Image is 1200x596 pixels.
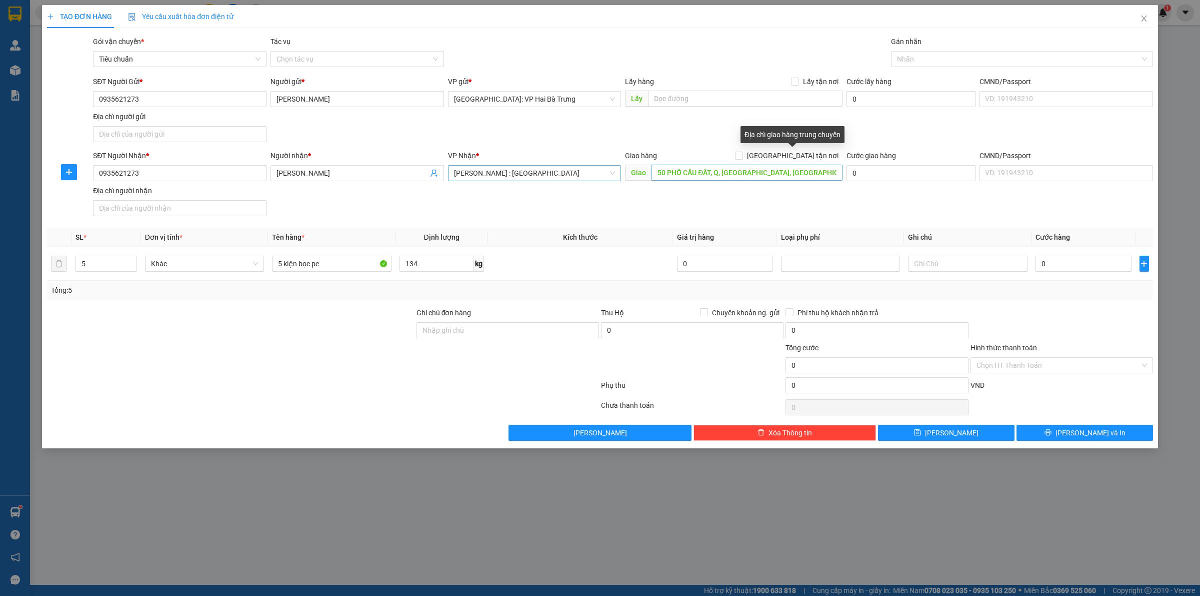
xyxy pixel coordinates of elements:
span: Hồ Chí Minh : Kho Quận 12 [454,166,615,181]
div: VP gửi [448,76,621,87]
span: Gói vận chuyển [93,38,144,46]
span: Lấy tận nơi [799,76,842,87]
span: [PERSON_NAME] [573,427,627,438]
span: VP Nhận [448,152,476,160]
span: 16:48:41 [DATE] [4,69,62,78]
span: Giá trị hàng [677,233,714,241]
label: Tác vụ [270,38,290,46]
span: Chuyển khoản ng. gửi [708,307,783,318]
span: kg [474,256,484,272]
button: save[PERSON_NAME] [878,425,1014,441]
button: plus [61,164,77,180]
div: Địa chỉ người nhận [93,185,266,196]
span: Xóa Thông tin [768,427,812,438]
button: plus [1139,256,1149,272]
span: Phí thu hộ khách nhận trả [793,307,882,318]
span: plus [1140,260,1148,268]
label: Cước lấy hàng [846,78,891,86]
div: Người nhận [270,150,444,161]
label: Gán nhãn [891,38,921,46]
span: Cước hàng [1035,233,1070,241]
span: Thu Hộ [601,309,624,317]
div: Người gửi [270,76,444,87]
span: [PERSON_NAME] và In [1055,427,1125,438]
strong: PHIẾU DÁN LÊN HÀNG [66,5,198,18]
span: user-add [430,169,438,177]
span: Giao [625,165,651,181]
input: Dọc đường [648,91,842,107]
input: Ghi Chú [908,256,1027,272]
span: Giao hàng [625,152,657,160]
div: CMND/Passport [979,150,1153,161]
div: Phụ thu [600,380,784,397]
div: Chưa thanh toán [600,400,784,417]
span: Đơn vị tính [145,233,182,241]
input: 0 [677,256,773,272]
span: plus [47,13,54,20]
span: delete [757,429,764,437]
button: delete [51,256,67,272]
span: [PERSON_NAME] [925,427,978,438]
input: Cước lấy hàng [846,91,975,107]
span: Tổng cước [785,344,818,352]
span: Khác [151,256,258,271]
img: icon [128,13,136,21]
div: Tổng: 5 [51,285,463,296]
span: SL [75,233,83,241]
span: Định lượng [424,233,459,241]
input: Địa chỉ của người nhận [93,200,266,216]
div: CMND/Passport [979,76,1153,87]
div: SĐT Người Gửi [93,76,266,87]
span: Yêu cầu xuất hóa đơn điện tử [128,13,233,21]
input: Dọc đường [651,165,842,181]
span: Lấy [625,91,648,107]
button: deleteXóa Thông tin [693,425,876,441]
span: Kích thước [563,233,597,241]
button: Close [1130,5,1158,33]
div: Địa chỉ giao hàng trung chuyển [740,126,844,143]
span: printer [1044,429,1051,437]
span: Lấy hàng [625,78,654,86]
span: Hà Nội: VP Hai Bà Trưng [454,92,615,107]
input: VD: Bàn, Ghế [272,256,391,272]
span: Mã đơn: VHBT1208250035 [4,54,153,67]
input: Ghi chú đơn hàng [416,322,599,338]
div: SĐT Người Nhận [93,150,266,161]
span: [GEOGRAPHIC_DATA] tận nơi [743,150,842,161]
span: TẠO ĐƠN HÀNG [47,13,112,21]
label: Hình thức thanh toán [970,344,1037,352]
strong: CSKH: [27,22,53,30]
div: Địa chỉ người gửi [93,111,266,122]
span: Tên hàng [272,233,304,241]
span: [PHONE_NUMBER] [4,22,76,39]
span: plus [61,168,76,176]
label: Cước giao hàng [846,152,896,160]
span: VND [970,381,984,389]
span: close [1140,15,1148,23]
th: Ghi chú [904,228,1031,247]
th: Loại phụ phí [777,228,904,247]
span: Tiêu chuẩn [99,52,260,67]
input: Địa chỉ của người gửi [93,126,266,142]
span: save [914,429,921,437]
span: CÔNG TY TNHH CHUYỂN PHÁT NHANH BẢO AN [87,22,183,40]
button: printer[PERSON_NAME] và In [1016,425,1153,441]
label: Ghi chú đơn hàng [416,309,471,317]
input: Cước giao hàng [846,165,975,181]
button: [PERSON_NAME] [508,425,691,441]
